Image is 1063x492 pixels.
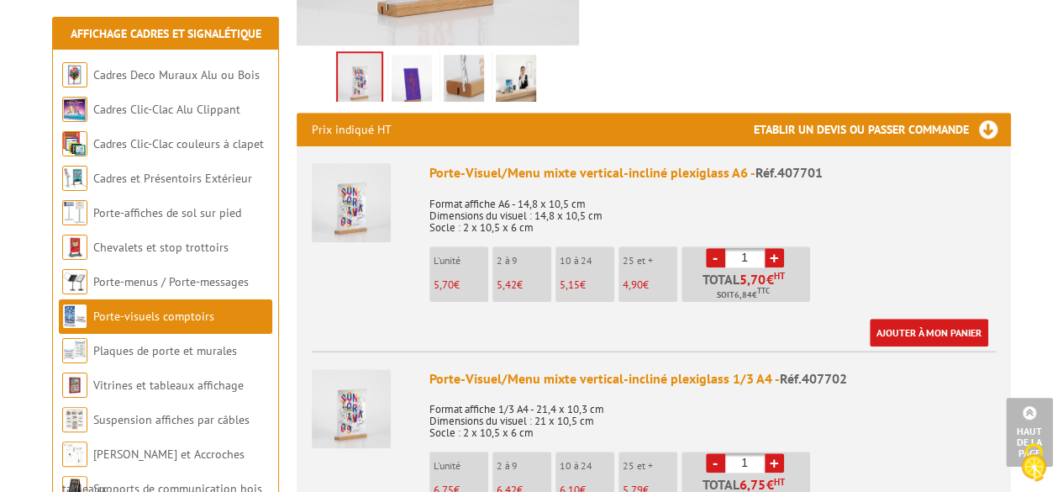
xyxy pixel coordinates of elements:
img: logo_orange.svg [27,27,40,40]
sup: HT [774,476,785,488]
div: v 4.0.25 [47,27,82,40]
img: website_grey.svg [27,44,40,57]
a: Porte-visuels comptoirs [93,309,214,324]
a: - [706,248,725,267]
p: € [497,279,551,291]
span: 6,75 [739,478,766,491]
span: € [766,478,774,491]
span: Réf.407702 [780,370,847,387]
p: 25 et + [623,460,677,472]
span: 5,15 [560,278,580,292]
img: tab_domain_overview_orange.svg [68,98,82,111]
img: Plaques de porte et murales [62,338,87,363]
sup: TTC [757,286,770,295]
p: 2 à 9 [497,255,551,267]
span: 5,70 [434,278,454,292]
a: Cadres et Présentoirs Extérieur [93,171,252,186]
p: € [623,279,677,291]
a: Porte-affiches de sol sur pied [93,205,241,220]
img: Cadres et Présentoirs Extérieur [62,166,87,191]
div: Domaine: [DOMAIN_NAME] [44,44,190,57]
span: 4,90 [623,278,643,292]
a: Plaques de porte et murales [93,343,237,358]
p: 10 à 24 [560,460,614,472]
a: Cadres Clic-Clac couleurs à clapet [93,136,264,151]
a: Cadres Clic-Clac Alu Clippant [93,102,240,117]
a: Chevalets et stop trottoirs [93,240,229,255]
img: Cadres Clic-Clac couleurs à clapet [62,131,87,156]
span: 5,70 [739,272,766,286]
p: 25 et + [623,255,677,267]
div: Porte-Visuel/Menu mixte vertical-incliné plexiglass A6 - [429,163,996,183]
a: - [706,453,725,473]
div: Domaine [87,99,129,110]
img: 407701_porte-visuel_menu_verticaux_incline_2.jpg [496,55,536,107]
span: € [766,272,774,286]
img: Cadres Clic-Clac Alu Clippant [62,97,87,122]
sup: HT [774,270,785,282]
a: Cadres Deco Muraux Alu ou Bois [93,67,260,82]
p: Prix indiqué HT [312,113,392,146]
img: porte_visuel_menu_mixtes_vertical_incline_plexi_socle_bois.png [338,53,382,105]
span: 5,42 [497,278,517,292]
button: Cookies (fenêtre modale) [1004,435,1063,492]
h3: Etablir un devis ou passer commande [754,113,1011,146]
p: Format affiche 1/3 A4 - 21,4 x 10,3 cm Dimensions du visuel : 21 x 10,5 cm Socle : 2 x 10,5 x 6 cm [429,392,996,439]
p: Total [686,272,810,302]
span: Réf.407701 [755,164,823,181]
p: 10 à 24 [560,255,614,267]
div: Mots-clés [209,99,257,110]
img: Cadres Deco Muraux Alu ou Bois [62,62,87,87]
img: Porte-visuels comptoirs [62,304,87,329]
p: L'unité [434,460,488,472]
p: Format affiche A6 - 14,8 x 10,5 cm Dimensions du visuel : 14,8 x 10,5 cm Socle : 2 x 10,5 x 6 cm [429,187,996,234]
img: Porte-Visuel/Menu mixte vertical-incliné plexiglass A6 [312,163,391,242]
a: + [765,248,784,267]
span: 6,84 [734,288,752,302]
a: Porte-menus / Porte-messages [93,274,249,289]
div: Porte-Visuel/Menu mixte vertical-incliné plexiglass 1/3 A4 - [429,369,996,389]
span: Soit € [717,288,770,302]
a: Ajouter à mon panier [870,319,988,347]
a: Affichage Cadres et Signalétique [71,26,261,41]
img: Porte-menus / Porte-messages [62,269,87,294]
p: € [434,279,488,291]
img: porte_visuel_menu_mixtes_vertical_incline_plexi_socle_bois_2.png [392,55,432,107]
a: Haut de la page [1006,398,1053,467]
p: € [560,279,614,291]
a: + [765,453,784,473]
img: Porte-affiches de sol sur pied [62,200,87,225]
p: 2 à 9 [497,460,551,472]
img: porte_visuel_menu_mixtes_vertical_incline_plexi_socle_bois_3.jpg [444,55,484,107]
img: Cookies (fenêtre modale) [1013,442,1055,484]
p: L'unité [434,255,488,267]
img: tab_keywords_by_traffic_grey.svg [191,98,204,111]
img: Chevalets et stop trottoirs [62,235,87,260]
